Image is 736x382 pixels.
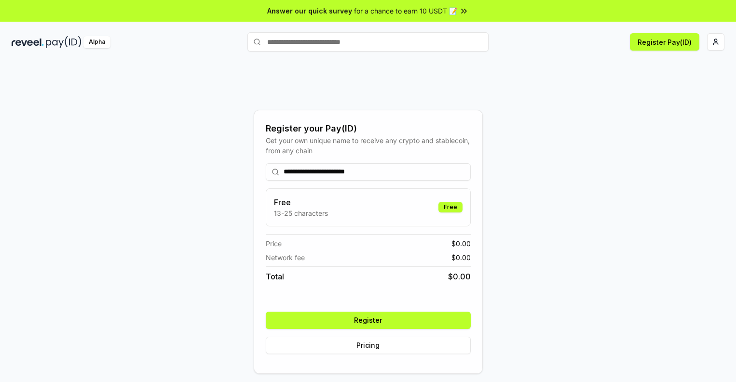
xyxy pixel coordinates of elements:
[83,36,110,48] div: Alpha
[266,337,471,354] button: Pricing
[451,238,471,249] span: $ 0.00
[266,252,305,263] span: Network fee
[274,208,328,218] p: 13-25 characters
[267,6,352,16] span: Answer our quick survey
[354,6,457,16] span: for a chance to earn 10 USDT 📝
[630,33,699,51] button: Register Pay(ID)
[266,238,282,249] span: Price
[266,135,471,156] div: Get your own unique name to receive any crypto and stablecoin, from any chain
[448,271,471,282] span: $ 0.00
[266,312,471,329] button: Register
[438,202,463,212] div: Free
[266,122,471,135] div: Register your Pay(ID)
[451,252,471,263] span: $ 0.00
[266,271,284,282] span: Total
[274,197,328,208] h3: Free
[12,36,44,48] img: reveel_dark
[46,36,82,48] img: pay_id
